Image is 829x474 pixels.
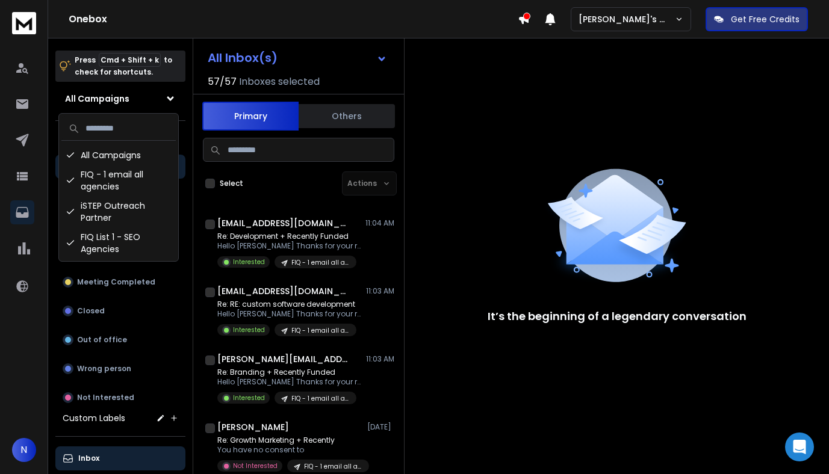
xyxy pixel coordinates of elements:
[75,54,172,78] p: Press to check for shortcuts.
[77,364,131,374] p: Wrong person
[217,300,362,309] p: Re: RE: custom software development
[291,394,349,403] p: FIQ - 1 email all agencies
[61,165,176,196] div: FIQ - 1 email all agencies
[217,232,362,241] p: Re: Development + Recently Funded
[291,258,349,267] p: FIQ - 1 email all agencies
[77,277,155,287] p: Meeting Completed
[78,454,99,463] p: Inbox
[233,257,265,266] p: Interested
[217,436,362,445] p: Re: Growth Marketing + Recently
[217,309,362,319] p: Hello [PERSON_NAME] Thanks for your reply. As
[217,353,350,365] h1: [PERSON_NAME][EMAIL_ADDRESS][DOMAIN_NAME]
[63,412,125,424] h3: Custom Labels
[367,422,394,432] p: [DATE]
[217,285,350,297] h1: [EMAIL_ADDRESS][DOMAIN_NAME]
[61,227,176,259] div: FIQ List 1 - SEO Agencies
[233,325,265,334] p: Interested
[69,12,518,26] h1: Onebox
[202,102,299,131] button: Primary
[77,335,127,345] p: Out of office
[217,445,362,455] p: You have no consent to
[12,12,36,34] img: logo
[65,93,129,105] h1: All Campaigns
[365,218,394,228] p: 11:04 AM
[291,326,349,335] p: FIQ - 1 email all agencies
[731,13,800,25] p: Get Free Credits
[217,421,289,433] h1: [PERSON_NAME]
[785,432,814,461] div: Open Intercom Messenger
[61,196,176,227] div: iSTEP Outreach Partner
[99,53,161,67] span: Cmd + Shift + k
[217,217,350,229] h1: [EMAIL_ADDRESS][DOMAIN_NAME]
[366,286,394,296] p: 11:03 AM
[77,306,105,316] p: Closed
[217,241,362,251] p: Hello [PERSON_NAME] Thanks for your reply. As
[220,179,243,188] label: Select
[233,393,265,402] p: Interested
[488,308,747,325] p: It’s the beginning of a legendary conversation
[239,75,320,89] h3: Inboxes selected
[12,438,36,462] span: N
[366,354,394,364] p: 11:03 AM
[304,462,362,471] p: FIQ - 1 email all agencies
[299,103,395,129] button: Others
[217,377,362,387] p: Hello [PERSON_NAME] Thanks for your reply. As
[61,146,176,165] div: All Campaigns
[208,75,237,89] span: 57 / 57
[55,131,185,147] h3: Filters
[77,393,134,402] p: Not Interested
[217,368,362,377] p: Re: Branding + Recently Funded
[579,13,675,25] p: [PERSON_NAME]'s Workspace
[208,52,278,64] h1: All Inbox(s)
[233,461,278,470] p: Not Interested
